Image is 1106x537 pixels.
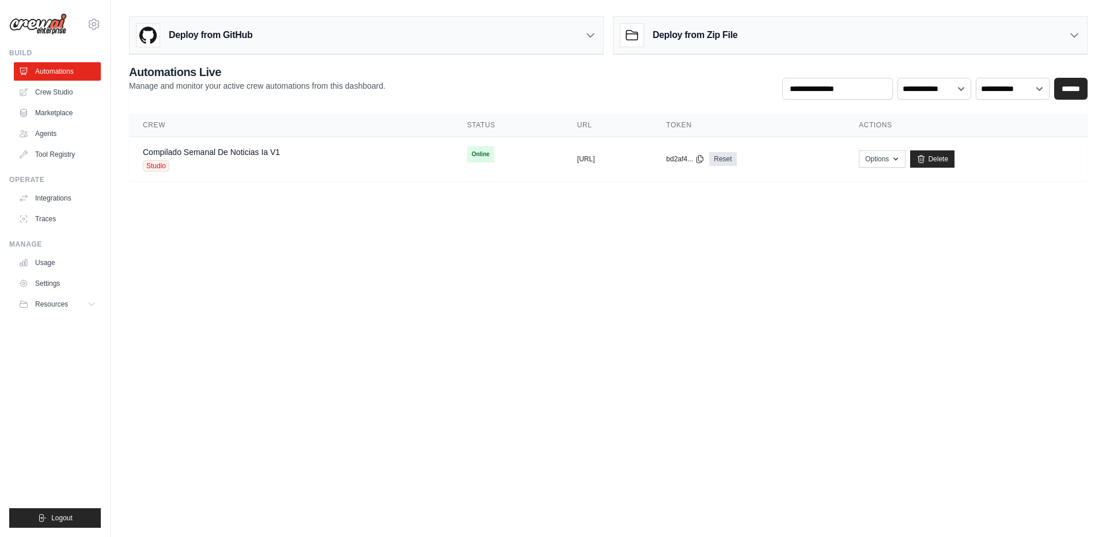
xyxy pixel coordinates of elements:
a: Settings [14,274,101,293]
a: Marketplace [14,104,101,122]
a: Traces [14,210,101,228]
button: bd2af4... [666,154,705,164]
a: Crew Studio [14,83,101,101]
button: Resources [14,295,101,313]
span: Resources [35,300,68,309]
a: Tool Registry [14,145,101,164]
th: Actions [845,114,1088,137]
p: Manage and monitor your active crew automations from this dashboard. [129,80,385,92]
img: Logo [9,13,67,35]
a: Automations [14,62,101,81]
th: URL [563,114,653,137]
h3: Deploy from GitHub [169,28,252,42]
span: Online [467,146,494,162]
span: Studio [143,160,169,172]
div: Operate [9,175,101,184]
a: Usage [14,254,101,272]
iframe: Chat Widget [1048,482,1106,537]
a: Compilado Semanal De Noticias Ia V1 [143,148,280,157]
th: Token [653,114,845,137]
span: Logout [51,513,73,523]
h2: Automations Live [129,64,385,80]
h3: Deploy from Zip File [653,28,737,42]
div: Manage [9,240,101,249]
div: Build [9,48,101,58]
button: Options [859,150,906,168]
a: Integrations [14,189,101,207]
th: Crew [129,114,453,137]
a: Reset [709,152,736,166]
a: Delete [910,150,955,168]
img: GitHub Logo [137,24,160,47]
th: Status [453,114,563,137]
button: Logout [9,508,101,528]
a: Agents [14,124,101,143]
